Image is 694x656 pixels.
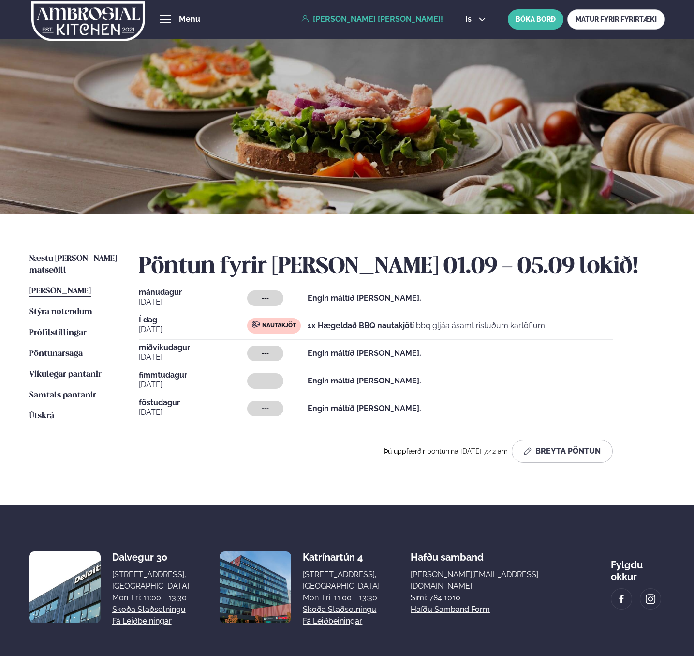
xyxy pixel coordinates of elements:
span: fimmtudagur [139,371,247,379]
img: beef.svg [252,320,260,328]
span: Útskrá [29,412,54,420]
span: Samtals pantanir [29,391,96,399]
span: is [465,15,474,23]
div: [STREET_ADDRESS], [GEOGRAPHIC_DATA] [303,569,380,592]
img: image alt [616,594,627,605]
span: Pöntunarsaga [29,350,83,358]
div: [STREET_ADDRESS], [GEOGRAPHIC_DATA] [112,569,189,592]
strong: 1x Hægeldað BBQ nautakjöt [308,321,413,330]
span: [DATE] [139,407,247,418]
a: Stýra notendum [29,306,92,318]
div: Fylgdu okkur [611,551,665,582]
span: --- [262,377,269,385]
div: Katrínartún 4 [303,551,380,563]
button: hamburger [160,14,171,25]
p: Sími: 784 1010 [411,592,580,604]
span: Vikulegar pantanir [29,370,102,379]
strong: Engin máltíð [PERSON_NAME]. [308,404,421,413]
img: image alt [220,551,291,623]
div: Mon-Fri: 11:00 - 13:30 [303,592,380,604]
img: logo [31,1,146,41]
span: --- [262,294,269,302]
p: í bbq gljáa ásamt ristuðum kartöflum [308,320,545,332]
button: Breyta Pöntun [512,440,613,463]
strong: Engin máltíð [PERSON_NAME]. [308,376,421,385]
span: Í dag [139,316,247,324]
a: Vikulegar pantanir [29,369,102,381]
a: [PERSON_NAME] [PERSON_NAME]! [301,15,443,24]
span: Næstu [PERSON_NAME] matseðill [29,255,117,275]
span: Stýra notendum [29,308,92,316]
a: [PERSON_NAME] [29,286,91,297]
span: Prófílstillingar [29,329,87,337]
a: MATUR FYRIR FYRIRTÆKI [567,9,665,30]
span: mánudagur [139,289,247,296]
a: Fá leiðbeiningar [303,615,362,627]
a: image alt [640,589,661,609]
a: Skoða staðsetningu [112,604,186,615]
button: BÓKA BORÐ [508,9,563,30]
strong: Engin máltíð [PERSON_NAME]. [308,349,421,358]
a: Skoða staðsetningu [303,604,376,615]
a: Næstu [PERSON_NAME] matseðill [29,253,119,276]
h2: Pöntun fyrir [PERSON_NAME] 01.09 - 05.09 lokið! [139,253,665,280]
a: image alt [611,589,632,609]
span: Þú uppfærðir pöntunina [DATE] 7:42 am [384,447,508,455]
span: Hafðu samband [411,544,484,563]
a: Útskrá [29,411,54,422]
a: [PERSON_NAME][EMAIL_ADDRESS][DOMAIN_NAME] [411,569,580,592]
div: Mon-Fri: 11:00 - 13:30 [112,592,189,604]
span: [DATE] [139,296,247,308]
a: Pöntunarsaga [29,348,83,360]
span: [DATE] [139,379,247,391]
span: [PERSON_NAME] [29,287,91,295]
span: föstudagur [139,399,247,407]
button: is [458,15,494,23]
a: Prófílstillingar [29,327,87,339]
span: [DATE] [139,324,247,336]
span: Nautakjöt [262,322,296,330]
div: Dalvegur 30 [112,551,189,563]
span: [DATE] [139,351,247,363]
img: image alt [645,594,656,605]
span: --- [262,350,269,357]
a: Hafðu samband form [411,604,490,615]
a: Fá leiðbeiningar [112,615,172,627]
strong: Engin máltíð [PERSON_NAME]. [308,293,421,303]
a: Samtals pantanir [29,390,96,401]
img: image alt [29,551,101,623]
span: --- [262,405,269,412]
span: miðvikudagur [139,344,247,351]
